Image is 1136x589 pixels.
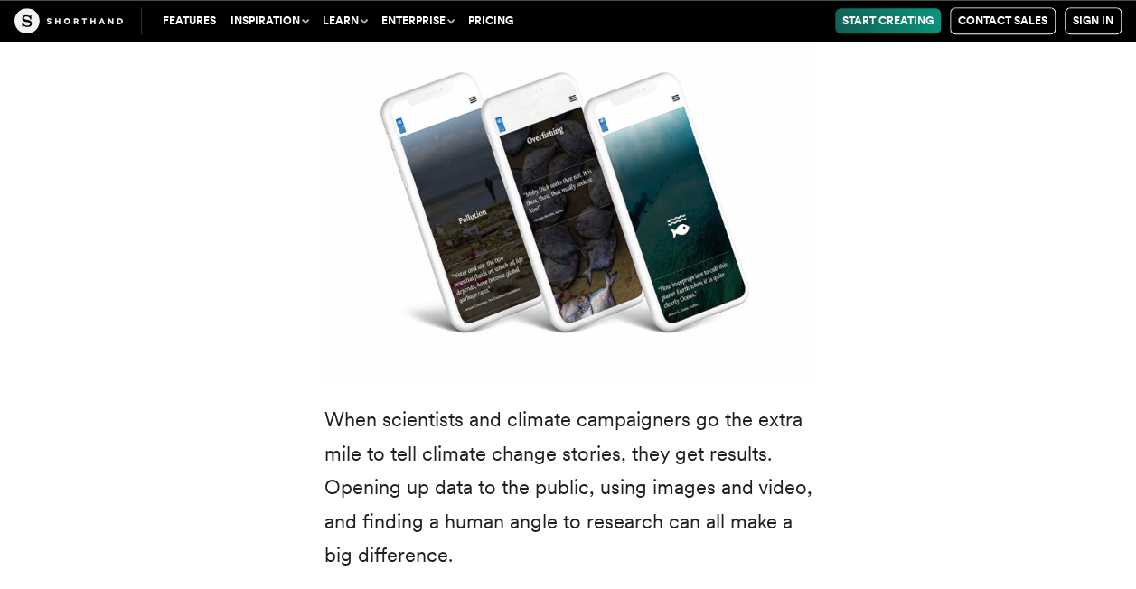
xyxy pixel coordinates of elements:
[223,8,315,33] button: Inspiration
[461,8,521,33] a: Pricing
[1065,7,1122,34] a: Sign in
[835,8,941,33] a: Start Creating
[155,8,223,33] a: Features
[315,8,374,33] button: Learn
[950,7,1056,34] a: Contact Sales
[324,403,812,572] p: When scientists and climate campaigners go the extra mile to tell climate change stories, they ge...
[324,23,812,377] img: Screenshots from a climate change story from MSC.
[14,8,123,33] img: The Craft
[374,8,461,33] button: Enterprise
